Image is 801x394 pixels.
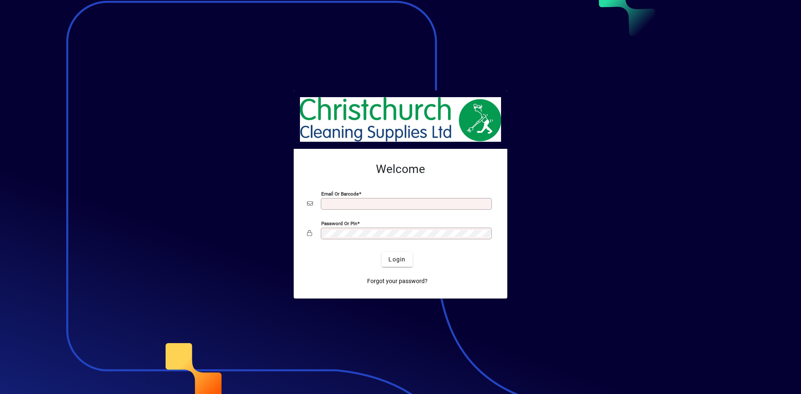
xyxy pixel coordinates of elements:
[307,162,494,176] h2: Welcome
[382,252,412,267] button: Login
[321,191,359,197] mat-label: Email or Barcode
[367,277,428,286] span: Forgot your password?
[388,255,406,264] span: Login
[364,274,431,289] a: Forgot your password?
[321,221,357,226] mat-label: Password or Pin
